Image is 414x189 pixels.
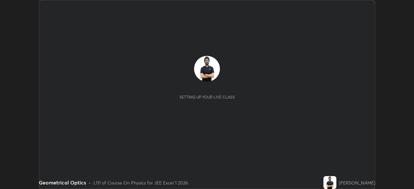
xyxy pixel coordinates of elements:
[89,179,91,186] div: •
[39,179,86,186] div: Geometrical Optics
[180,95,235,100] div: Setting up your live class
[323,176,336,189] img: 087365211523460ba100aba77a1fb983.png
[194,56,220,82] img: 087365211523460ba100aba77a1fb983.png
[93,179,188,186] div: L111 of Course On Physics for JEE Excel 1 2026
[339,179,375,186] div: [PERSON_NAME]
